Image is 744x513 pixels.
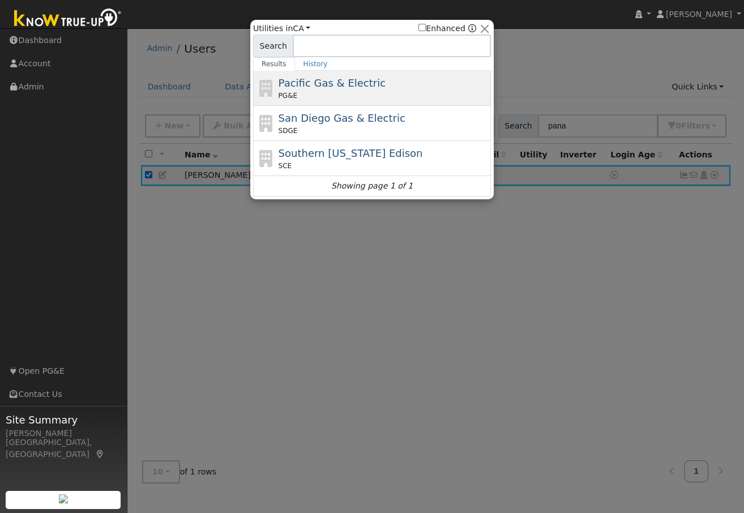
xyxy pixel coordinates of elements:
[331,180,413,192] i: Showing page 1 of 1
[279,126,298,136] span: SDGE
[279,77,386,89] span: Pacific Gas & Electric
[6,427,121,439] div: [PERSON_NAME]
[279,112,405,124] span: San Diego Gas & Electric
[418,24,426,31] input: Enhanced
[279,91,297,101] span: PG&E
[95,450,105,459] a: Map
[253,57,295,71] a: Results
[59,494,68,503] img: retrieve
[295,57,336,71] a: History
[468,24,476,33] a: Enhanced Providers
[418,23,476,35] span: Show enhanced providers
[666,10,732,19] span: [PERSON_NAME]
[6,412,121,427] span: Site Summary
[253,35,293,57] span: Search
[253,23,310,35] span: Utilities in
[279,147,423,159] span: Southern [US_STATE] Edison
[418,23,465,35] label: Enhanced
[8,6,127,32] img: Know True-Up
[279,161,292,171] span: SCE
[6,437,121,460] div: [GEOGRAPHIC_DATA], [GEOGRAPHIC_DATA]
[293,24,310,33] a: CA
